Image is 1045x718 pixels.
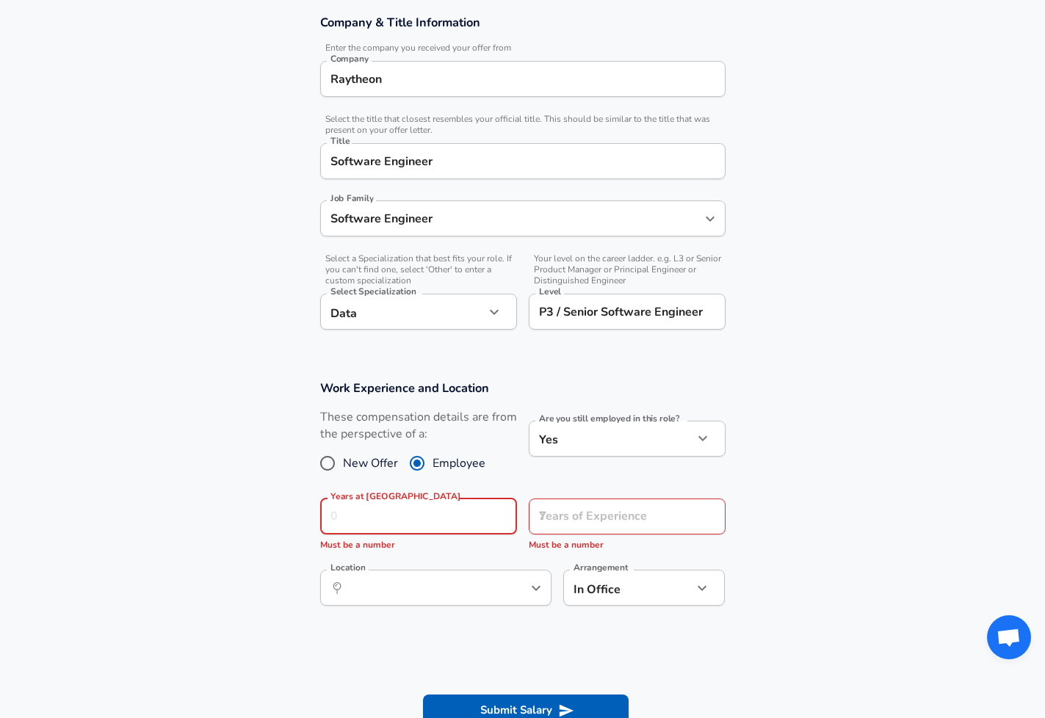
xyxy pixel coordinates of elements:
label: These compensation details are from the perspective of a: [320,409,517,443]
h3: Company & Title Information [320,14,726,31]
span: Select the title that closest resembles your official title. This should be similar to the title ... [320,114,726,136]
input: 7 [529,498,693,534]
div: Open chat [987,615,1031,659]
label: Level [539,287,561,296]
input: Google [327,68,719,90]
span: Your level on the career ladder. e.g. L3 or Senior Product Manager or Principal Engineer or Disti... [529,253,726,286]
label: Location [330,563,365,572]
label: Are you still employed in this role? [539,414,679,423]
span: Must be a number [529,539,604,551]
label: Select Specialization [330,287,416,296]
span: Must be a number [320,539,395,551]
button: Open [526,578,546,598]
span: New Offer [343,454,398,472]
label: Arrangement [574,563,628,572]
div: Data [320,294,485,330]
label: Job Family [330,194,374,203]
button: Open [700,208,720,229]
span: Select a Specialization that best fits your role. If you can't find one, select 'Other' to enter ... [320,253,517,286]
input: Software Engineer [327,207,697,230]
span: Employee [433,454,485,472]
label: Company [330,54,369,63]
label: Title [330,137,350,145]
input: Software Engineer [327,150,719,173]
input: 0 [320,498,485,534]
div: Yes [529,421,693,457]
div: In Office [563,570,671,606]
h3: Work Experience and Location [320,380,726,396]
input: L3 [535,300,719,323]
span: Enter the company you received your offer from [320,43,726,54]
label: Years at [GEOGRAPHIC_DATA] [330,492,460,501]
